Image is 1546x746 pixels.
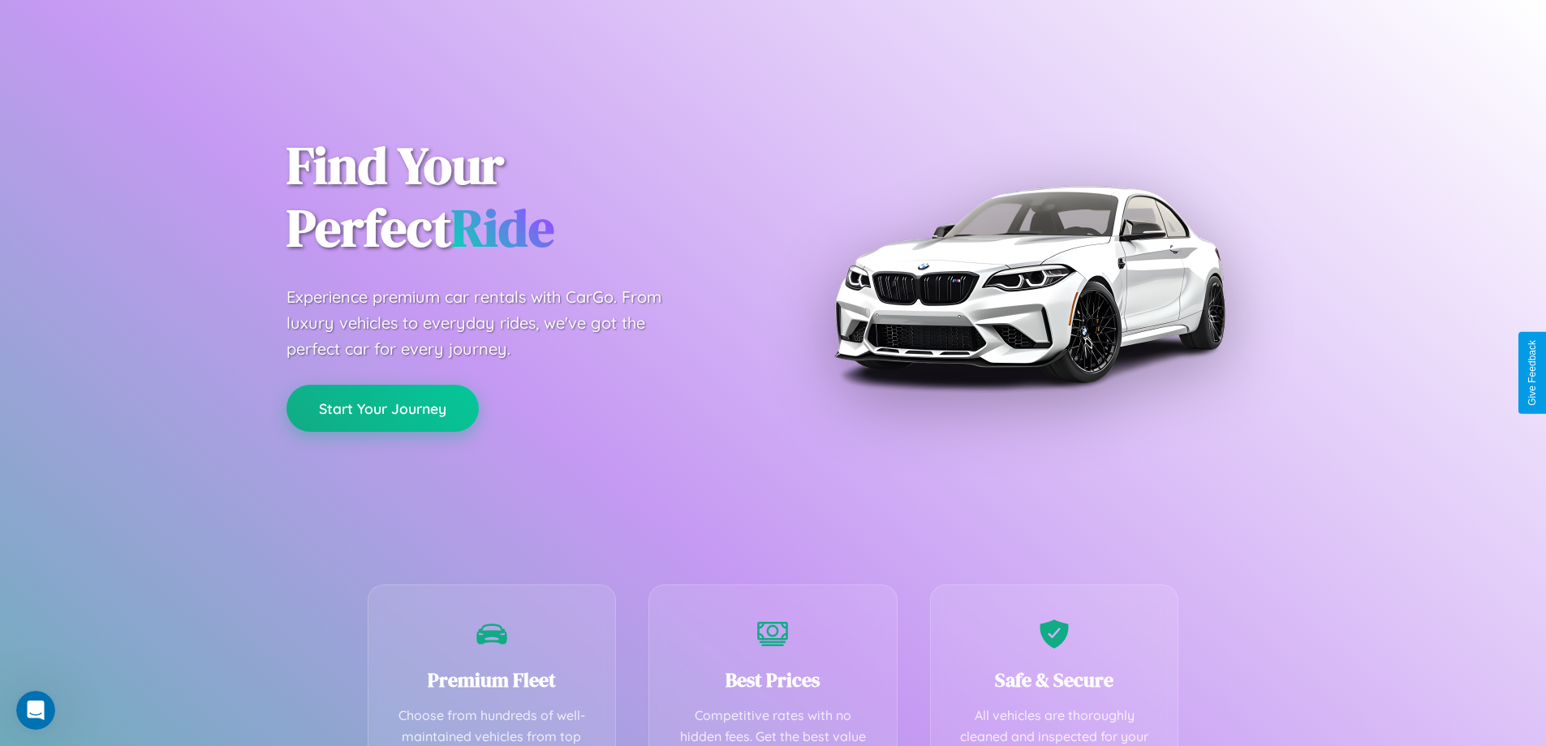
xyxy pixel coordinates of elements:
img: Premium BMW car rental vehicle [826,81,1232,487]
h3: Premium Fleet [393,666,592,693]
div: Give Feedback [1527,340,1538,406]
p: Experience premium car rentals with CarGo. From luxury vehicles to everyday rides, we've got the ... [286,284,692,362]
span: Ride [451,192,554,263]
h3: Safe & Secure [955,666,1154,693]
h1: Find Your Perfect [286,135,749,260]
iframe: Intercom live chat [16,691,55,730]
button: Start Your Journey [286,385,479,432]
h3: Best Prices [674,666,872,693]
